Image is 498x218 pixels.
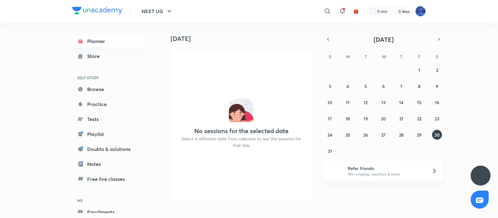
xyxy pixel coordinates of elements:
abbr: Saturday [436,54,438,60]
abbr: August 30, 2025 [435,132,440,138]
abbr: August 11, 2025 [346,99,350,105]
div: Store [87,52,103,60]
button: August 17, 2025 [325,114,335,124]
img: Company Logo [72,7,122,14]
button: avatar [351,6,361,16]
img: streak [391,8,397,14]
p: Win a laptop, vouchers & more [348,172,424,177]
abbr: August 25, 2025 [345,132,350,138]
abbr: August 19, 2025 [364,116,368,122]
button: August 24, 2025 [325,130,335,140]
button: August 28, 2025 [396,130,406,140]
button: August 30, 2025 [432,130,442,140]
abbr: August 3, 2025 [329,83,331,89]
abbr: August 12, 2025 [364,99,368,105]
a: Practice [72,98,144,110]
a: Browse [72,83,144,95]
a: Company Logo [72,7,122,16]
a: Free live classes [72,173,144,185]
abbr: August 20, 2025 [381,116,386,122]
button: August 23, 2025 [432,114,442,124]
abbr: August 16, 2025 [435,99,439,105]
a: Playlist [72,128,144,140]
img: avatar [353,8,359,14]
abbr: Sunday [329,54,331,60]
abbr: August 7, 2025 [400,83,402,89]
button: August 16, 2025 [432,97,442,107]
button: August 11, 2025 [343,97,353,107]
abbr: August 28, 2025 [399,132,404,138]
h6: SELF STUDY [72,72,144,83]
button: August 27, 2025 [378,130,388,140]
button: August 26, 2025 [361,130,371,140]
a: Tests [72,113,144,125]
abbr: Tuesday [364,54,367,60]
abbr: Friday [418,54,420,60]
button: August 12, 2025 [361,97,371,107]
h4: No sessions for the selected date [194,127,289,135]
abbr: August 29, 2025 [417,132,421,138]
abbr: Thursday [400,54,402,60]
button: August 4, 2025 [343,81,353,91]
abbr: August 10, 2025 [327,99,332,105]
abbr: August 4, 2025 [346,83,349,89]
a: Notes [72,158,144,170]
button: August 29, 2025 [414,130,424,140]
button: August 22, 2025 [414,114,424,124]
button: August 5, 2025 [361,81,371,91]
span: [DATE] [374,35,394,44]
img: ttu [477,172,484,179]
button: August 13, 2025 [378,97,388,107]
button: August 25, 2025 [343,130,353,140]
abbr: August 31, 2025 [328,148,332,154]
h6: Refer friends [348,165,424,172]
img: referral [329,165,341,177]
abbr: Wednesday [382,54,386,60]
h6: ME [72,195,144,206]
abbr: August 21, 2025 [399,116,403,122]
abbr: August 2, 2025 [436,67,438,73]
abbr: August 13, 2025 [381,99,386,105]
h4: [DATE] [171,35,317,42]
button: August 6, 2025 [378,81,388,91]
button: August 18, 2025 [343,114,353,124]
img: Mahesh Bhat [415,6,426,17]
abbr: August 14, 2025 [399,99,403,105]
abbr: August 22, 2025 [417,116,421,122]
abbr: August 23, 2025 [435,116,439,122]
button: August 20, 2025 [378,114,388,124]
a: Planner [72,35,144,47]
button: August 10, 2025 [325,97,335,107]
abbr: Monday [346,54,350,60]
button: August 19, 2025 [361,114,371,124]
button: August 7, 2025 [396,81,406,91]
abbr: August 6, 2025 [382,83,385,89]
button: August 8, 2025 [414,81,424,91]
abbr: August 17, 2025 [328,116,332,122]
button: August 14, 2025 [396,97,406,107]
button: August 21, 2025 [396,114,406,124]
abbr: August 27, 2025 [381,132,386,138]
abbr: August 5, 2025 [364,83,367,89]
abbr: August 26, 2025 [363,132,368,138]
button: August 3, 2025 [325,81,335,91]
abbr: August 8, 2025 [418,83,420,89]
abbr: August 15, 2025 [417,99,421,105]
button: August 15, 2025 [414,97,424,107]
img: No events [229,97,254,122]
button: [DATE] [332,35,435,44]
a: Store [72,50,144,62]
abbr: August 9, 2025 [436,83,438,89]
p: Select a different date from calendar to see the sessions for that day [178,135,304,148]
abbr: August 1, 2025 [418,67,420,73]
abbr: August 24, 2025 [327,132,332,138]
button: August 9, 2025 [432,81,442,91]
button: August 31, 2025 [325,146,335,156]
button: August 1, 2025 [414,65,424,75]
abbr: August 18, 2025 [345,116,350,122]
a: Doubts & solutions [72,143,144,155]
button: August 2, 2025 [432,65,442,75]
button: NEET UG [138,5,177,17]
